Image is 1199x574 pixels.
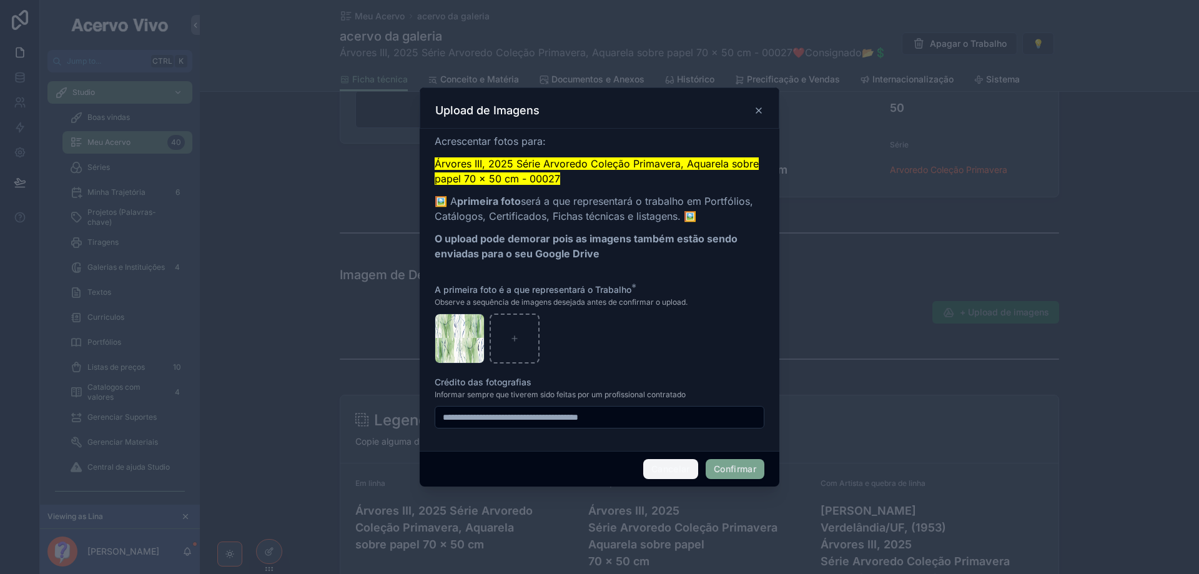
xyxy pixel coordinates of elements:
mark: Árvores III, 2025 Série Arvoredo Coleção Primavera, Aquarela sobre papel 70 x 50 cm - 00027 [435,157,759,185]
span: A primeira foto é a que representará o Trabalho [435,284,631,295]
p: 🖼️ A será a que representará o trabalho em Portfólios, Catálogos, Certificados, Fichas técnicas e... [435,194,764,224]
p: Acrescentar fotos para: [435,134,764,149]
button: Cancelar [643,459,698,479]
span: Informar sempre que tiverem sido feitas por um profissional contratado [435,390,686,400]
strong: primeira foto [457,195,521,207]
span: Crédito das fotografias [435,377,531,387]
span: Observe a sequência de imagens desejada antes de confirmar o upload. [435,297,688,307]
strong: O upload pode demorar pois as imagens também estão sendo enviadas para o seu Google Drive [435,232,738,260]
button: Confirmar [706,459,764,479]
h3: Upload de Imagens [435,103,540,118]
